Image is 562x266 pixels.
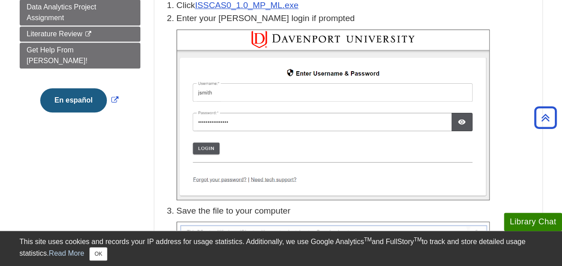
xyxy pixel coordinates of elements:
button: En español [40,88,107,112]
span: Get Help From [PERSON_NAME]! [27,46,88,64]
sup: TM [414,236,422,243]
div: This site uses cookies and records your IP address for usage statistics. Additionally, we use Goo... [20,236,543,261]
i: This link opens in a new window [84,31,92,37]
a: Read More [49,249,84,257]
p: Enter your [PERSON_NAME] login if prompted [177,12,538,25]
p: Save the file to your computer [177,205,538,218]
span: Data Analytics Project Assignment [27,3,97,21]
button: Library Chat [504,213,562,231]
a: Back to Top [531,112,560,124]
a: Get Help From [PERSON_NAME]! [20,43,140,69]
a: Literature Review [20,26,140,42]
a: Link opens in new window [38,96,121,104]
sup: TM [364,236,372,243]
button: Close [89,247,107,261]
span: Literature Review [27,30,83,38]
a: Download opens in new window [195,0,298,10]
